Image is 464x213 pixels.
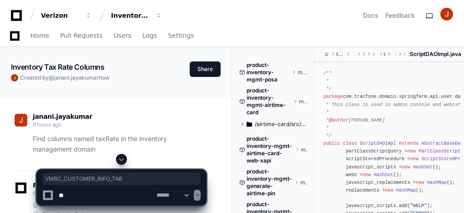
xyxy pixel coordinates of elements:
[168,33,194,38] span: Settings
[421,141,463,146] span: AbstractBaseDao
[45,175,198,183] span: VMBC_CUSTOMER_INFO_TAB
[360,141,396,146] span: ScriptDAOImpl
[60,33,102,38] span: Pull Requests
[336,51,344,58] span: tfcommon-core-dao
[11,62,105,71] app-text-character-animate: Inventory Tax Rate Columns
[299,98,307,105] span: master
[298,69,308,76] span: master
[435,183,459,208] iframe: Open customer support
[142,25,157,46] a: Logs
[247,87,292,116] span: product-inventory-mgmt-airtime-card
[247,61,290,83] span: product-inventory-mgmt-posa
[114,33,131,38] span: Users
[325,51,329,58] span: core-services
[363,11,378,20] a: Docs
[247,135,293,164] span: product-inventory-mgmt-airtime-card-web-xapi
[323,141,340,146] span: public
[239,117,308,132] button: /airtime-card/src/main/java/com/tracfone/airtime/card/constant
[301,146,308,153] span: master
[33,121,61,128] span: 6 hours ago
[410,51,461,58] span: ScriptDAOImpl.java
[255,121,308,128] span: /airtime-card/src/main/java/com/tracfone/airtime/card/constant
[440,8,453,20] img: ACg8ocJ4YYGVzPJmCBJXjVBO6y9uQl7Pwsjj0qszvW3glTrzzpda8g=s96-c
[60,25,102,46] a: Pull Requests
[99,74,110,81] span: now
[33,113,92,120] span: janani.jayakumar
[30,25,49,46] a: Home
[107,7,166,24] button: Inventory Management
[407,148,415,154] span: new
[37,7,96,24] button: Verizon
[33,134,206,155] p: Find columns named taxRate in the inventory management domain
[323,94,343,99] span: package
[190,61,221,77] button: Share
[11,74,18,81] img: ACg8ocJ4YYGVzPJmCBJXjVBO6y9uQl7Pwsjj0qszvW3glTrzzpda8g=s96-c
[41,11,80,20] div: Verizon
[399,141,419,146] span: extends
[383,51,385,58] span: springfarm
[343,141,357,146] span: class
[385,11,415,20] button: Feedback
[30,33,49,38] span: Home
[114,25,131,46] a: Users
[247,119,252,130] svg: Directory
[20,74,110,81] span: Created by
[168,25,194,46] a: Settings
[142,33,157,38] span: Logs
[49,74,54,81] span: @
[54,74,99,81] span: janani.jayakumar
[15,114,27,127] img: ACg8ocJ4YYGVzPJmCBJXjVBO6y9uQl7Pwsjj0qszvW3glTrzzpda8g=s96-c
[329,117,348,123] span: @author
[111,11,150,20] div: Inventory Management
